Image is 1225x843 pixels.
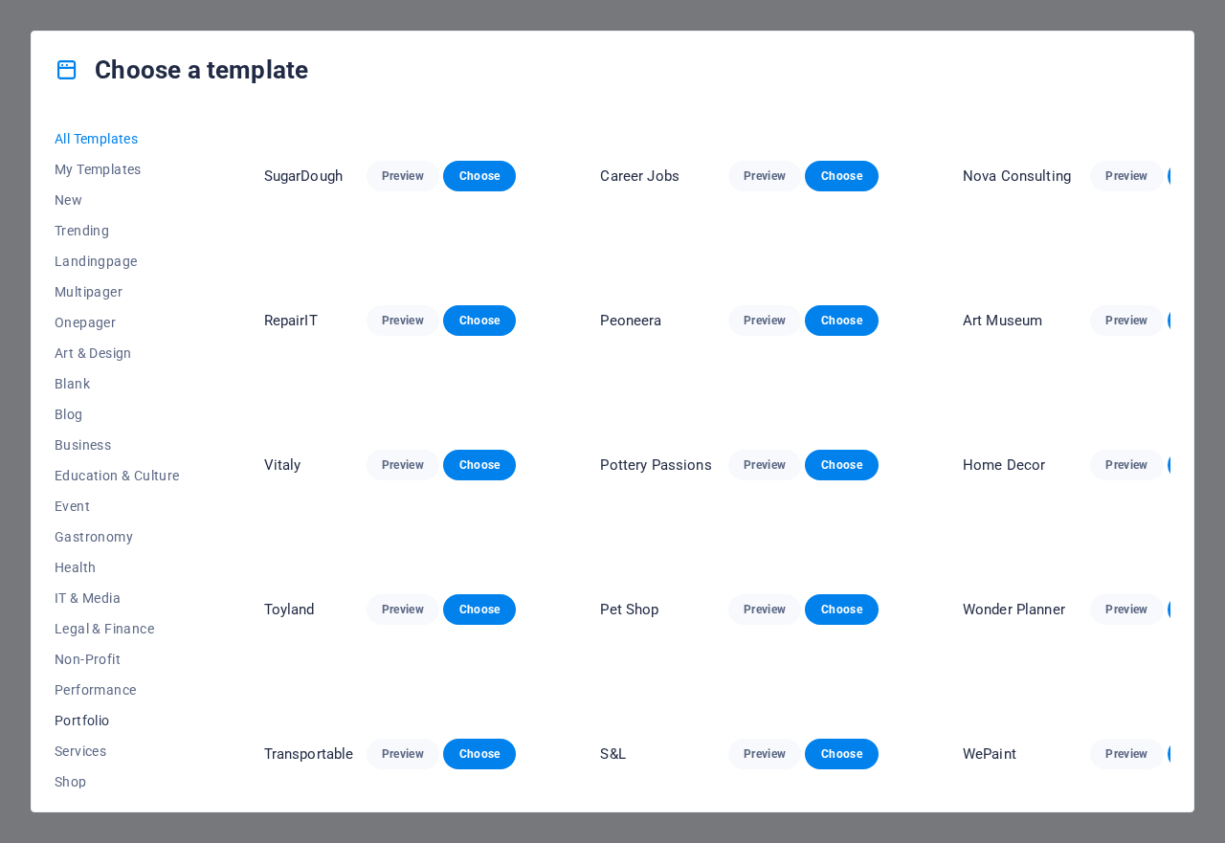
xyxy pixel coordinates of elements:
button: Choose [805,404,878,434]
span: Onepager [55,315,180,330]
span: Preview [744,411,786,427]
span: New [55,192,180,208]
span: IT & Media [55,590,180,606]
button: Business [55,430,180,460]
span: Trending [55,223,180,238]
button: All Templates [55,123,180,154]
img: Career Jobs [600,127,878,384]
span: Preview [1105,411,1147,427]
span: Preview [382,775,424,790]
span: Health [55,560,180,575]
span: Multipager [55,284,180,299]
span: Gastronomy [55,529,180,544]
span: Performance [55,682,180,698]
button: Preview [367,767,439,798]
button: Trending [55,215,180,246]
button: Services [55,736,180,766]
img: Peoneera [600,515,878,771]
button: Art & Design [55,338,180,368]
span: Art & Design [55,345,180,361]
button: Gastronomy [55,521,180,552]
h4: Choose a template [55,55,308,85]
button: Landingpage [55,246,180,277]
button: Legal & Finance [55,613,180,644]
img: RepairIT [264,515,517,747]
span: Choose [458,388,501,403]
span: Business [55,437,180,453]
button: Multipager [55,277,180,307]
span: Event [55,499,180,514]
span: Education & Culture [55,468,180,483]
button: Choose [443,767,516,798]
button: Shop [55,766,180,797]
span: Shop [55,774,180,789]
span: Portfolio [55,713,180,728]
button: Non-Profit [55,644,180,675]
button: Preview [367,380,439,410]
button: My Templates [55,154,180,185]
button: Choose [443,380,516,410]
p: RepairIT [264,773,318,792]
span: My Templates [55,162,180,177]
span: All Templates [55,131,180,146]
span: Blog [55,407,180,422]
p: Nova Consulting [963,410,1071,429]
span: Choose [820,411,862,427]
button: Blog [55,399,180,430]
button: Health [55,552,180,583]
span: Landingpage [55,254,180,269]
span: Services [55,743,180,759]
button: Preview [1090,404,1163,434]
span: Blank [55,376,180,391]
img: SugarDough [264,127,517,360]
button: Blank [55,368,180,399]
button: Performance [55,675,180,705]
button: IT & Media [55,583,180,613]
span: Legal & Finance [55,621,180,636]
span: Non-Profit [55,652,180,667]
span: Choose [458,775,501,790]
button: Event [55,491,180,521]
button: New [55,185,180,215]
p: Career Jobs [600,410,679,429]
p: SugarDough [264,386,343,405]
button: Preview [728,404,801,434]
button: Education & Culture [55,460,180,491]
span: Preview [382,388,424,403]
button: Portfolio [55,705,180,736]
button: Onepager [55,307,180,338]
